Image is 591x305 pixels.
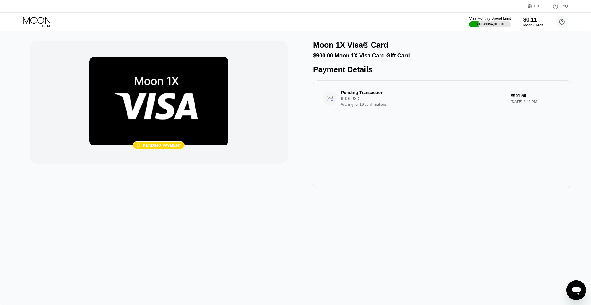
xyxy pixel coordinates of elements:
[313,41,388,50] div: Moon 1X Visa® Card
[561,4,568,8] div: FAQ
[511,93,561,98] div: $901.50
[341,97,506,101] div: 910.6 USDT
[136,143,141,148] div: 
[341,102,506,107] div: Waiting for 19 confirmations
[318,85,566,112] div: Pending Transaction910.6 USDTWaiting for 19 confirmations$901.50[DATE] 2:49 PM
[566,280,586,300] iframe: Button to launch messaging window
[476,22,504,26] div: $993.80 / $4,000.00
[469,16,511,27] div: Visa Monthly Spend Limit$993.80/$4,000.00
[523,17,543,27] div: $0.11Moon Credit
[511,100,561,104] div: [DATE] 2:49 PM
[313,65,571,74] div: Payment Details
[528,3,546,9] div: EN
[143,143,181,148] div: Pending payment
[313,53,571,59] div: $900.00 Moon 1X Visa Card Gift Card
[534,4,539,8] div: EN
[523,23,543,27] div: Moon Credit
[341,90,494,95] div: Pending Transaction
[523,17,543,23] div: $0.11
[546,3,568,9] div: FAQ
[469,16,511,21] div: Visa Monthly Spend Limit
